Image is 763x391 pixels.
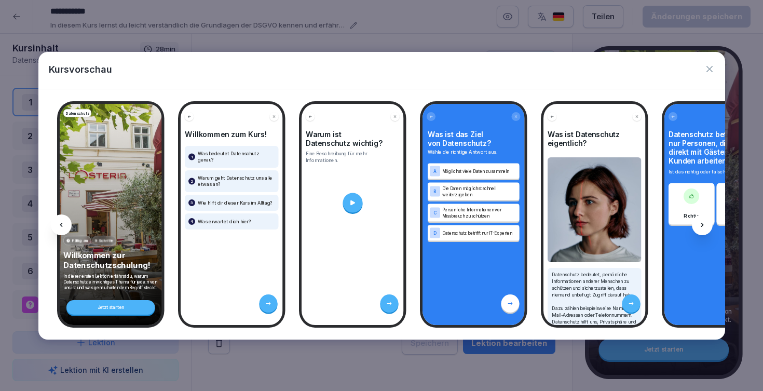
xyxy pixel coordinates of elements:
h4: Willkommen zum Kurs! [185,130,279,139]
p: Eine Beschreibung für mehr Informationen. [306,150,400,164]
p: Was bedeutet Datenschutz genau? [198,151,275,163]
p: Die Daten möglichst schnell weiterzugeben [442,185,517,197]
p: A [433,169,437,173]
p: Möglichst viele Daten zu sammeln [442,168,517,174]
p: Was erwartet dich hier? [198,218,251,224]
div: Jetzt starten [66,300,155,315]
p: Datenschutz bedeutet, persönliche Informationen anderer Menschen zu schützen und sicherzustellen,... [552,271,637,331]
p: 2 [190,178,193,184]
p: Warum geht Datenschutz uns alle etwas an? [198,175,275,187]
p: B [433,189,437,194]
p: Datenschutz [65,110,89,116]
p: Wie hilft dir dieser Kurs im Alltag? [198,199,272,206]
p: C [433,210,437,215]
p: Wähle die richtige Antwort aus. [428,149,520,156]
p: 3 [190,199,193,206]
p: Kursvorschau [49,62,112,76]
p: Richtig [683,212,699,219]
p: Persönliche Informationen vor Missbrauch zu schützen [442,206,517,219]
p: 1 [191,154,193,160]
p: Fällig am [72,238,88,244]
p: Willkommen zur Datenschutzschulung! [63,250,158,270]
h4: Datenschutz betrifft nur Personen, die direkt mit Gästen oder Kunden arbeiten. [669,130,762,165]
p: Datenschutz betrifft nur IT-Experten [442,230,517,236]
p: 9 Schritte [95,238,114,244]
img: Bild und Text Vorschau [548,157,642,262]
p: D [433,231,437,235]
p: 4 [190,218,193,224]
h4: Was ist Datenschutz eigentlich? [548,130,642,147]
h4: Was ist das Ziel von Datenschutz? [428,130,520,147]
p: Ist das richtig oder falsch? [669,168,762,176]
p: In dieser ersten Lektion erfährst du, warum Datenschutz ein wichtiges Thema für jede:n von uns is... [63,273,158,290]
h4: Warum ist Datenschutz wichtig? [306,130,400,147]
